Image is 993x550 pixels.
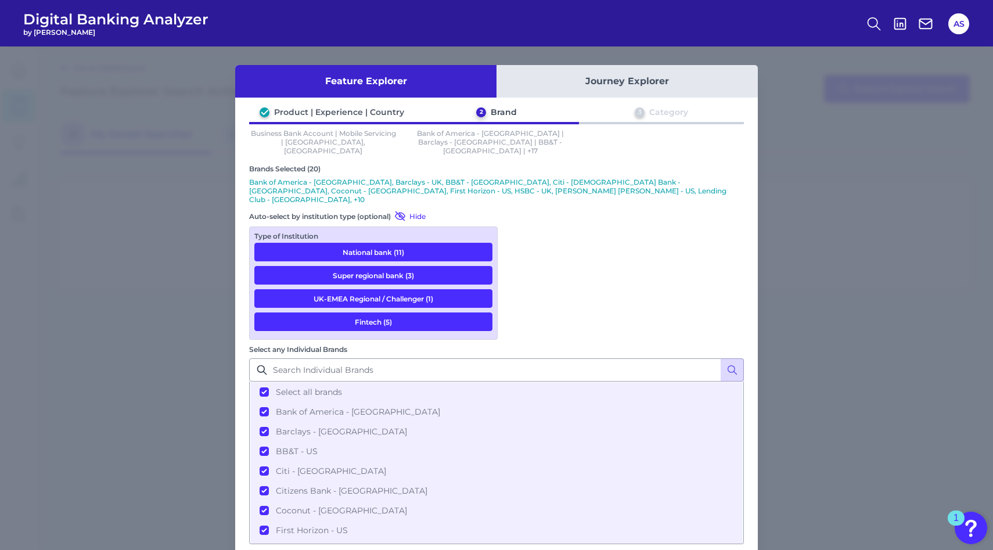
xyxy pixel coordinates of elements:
[254,312,492,331] button: Fintech (5)
[276,466,386,476] span: Citi - [GEOGRAPHIC_DATA]
[416,129,565,155] p: Bank of America - [GEOGRAPHIC_DATA] | Barclays - [GEOGRAPHIC_DATA] | BB&T - [GEOGRAPHIC_DATA] | +17
[250,520,743,540] button: First Horizon - US
[635,107,645,117] div: 3
[954,518,959,533] div: 1
[23,10,208,28] span: Digital Banking Analyzer
[476,107,486,117] div: 2
[250,501,743,520] button: Coconut - [GEOGRAPHIC_DATA]
[276,505,407,516] span: Coconut - [GEOGRAPHIC_DATA]
[948,13,969,34] button: AS
[250,382,743,402] button: Select all brands
[250,461,743,481] button: Citi - [GEOGRAPHIC_DATA]
[649,107,688,117] div: Category
[276,426,407,437] span: Barclays - [GEOGRAPHIC_DATA]
[955,512,987,544] button: Open Resource Center, 1 new notification
[391,210,426,222] button: Hide
[496,65,758,98] button: Journey Explorer
[23,28,208,37] span: by [PERSON_NAME]
[276,525,348,535] span: First Horizon - US
[249,178,744,204] p: Bank of America - [GEOGRAPHIC_DATA], Barclays - UK, BB&T - [GEOGRAPHIC_DATA], Citi - [DEMOGRAPHIC...
[249,210,498,222] div: Auto-select by institution type (optional)
[254,243,492,261] button: National bank (11)
[249,164,744,173] div: Brands Selected (20)
[249,358,744,382] input: Search Individual Brands
[274,107,404,117] div: Product | Experience | Country
[249,345,347,354] label: Select any Individual Brands
[254,232,492,240] div: Type of Institution
[276,387,342,397] span: Select all brands
[276,486,427,496] span: Citizens Bank - [GEOGRAPHIC_DATA]
[250,422,743,441] button: Barclays - [GEOGRAPHIC_DATA]
[491,107,517,117] div: Brand
[235,65,496,98] button: Feature Explorer
[254,266,492,285] button: Super regional bank (3)
[249,129,398,155] p: Business Bank Account | Mobile Servicing | [GEOGRAPHIC_DATA],[GEOGRAPHIC_DATA]
[250,441,743,461] button: BB&T - US
[250,402,743,422] button: Bank of America - [GEOGRAPHIC_DATA]
[254,289,492,308] button: UK-EMEA Regional / Challenger (1)
[276,407,440,417] span: Bank of America - [GEOGRAPHIC_DATA]
[250,481,743,501] button: Citizens Bank - [GEOGRAPHIC_DATA]
[276,446,318,456] span: BB&T - US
